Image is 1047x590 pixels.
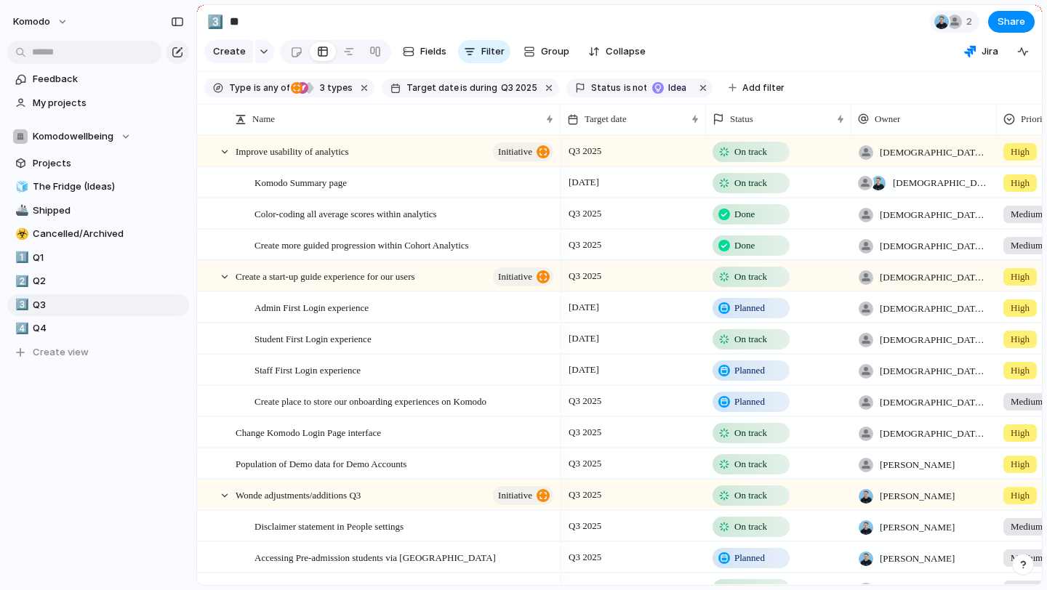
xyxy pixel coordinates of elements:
[254,81,261,94] span: is
[880,364,990,379] span: [DEMOGRAPHIC_DATA][PERSON_NAME]
[254,392,486,409] span: Create place to store our onboarding experiences on Komodo
[734,207,755,222] span: Done
[880,551,955,566] span: [PERSON_NAME]
[501,81,537,94] span: Q3 2025
[734,426,767,440] span: On track
[1011,207,1043,222] span: Medium
[7,176,189,198] div: 🧊The Fridge (Ideas)
[7,318,189,339] a: 4️⃣Q4
[7,153,189,174] a: Projects
[291,80,356,96] button: 3 types
[13,251,28,265] button: 1️⃣
[591,81,621,94] span: Status
[13,203,28,218] button: 🚢
[236,455,406,472] span: Population of Demo data for Demo Accounts
[481,44,505,59] span: Filter
[516,40,577,63] button: Group
[459,80,500,96] button: isduring
[880,333,990,347] span: [DEMOGRAPHIC_DATA][PERSON_NAME]
[406,81,459,94] span: Target date
[1011,551,1043,565] span: Medium
[254,330,372,347] span: Student First Login experience
[7,342,189,363] button: Create view
[565,424,605,441] span: Q3 2025
[734,176,767,190] span: On track
[236,267,415,284] span: Create a start-up guide experience for our users
[458,40,510,63] button: Filter
[734,488,767,503] span: On track
[880,489,955,504] span: [PERSON_NAME]
[254,361,361,378] span: Staff First Login experience
[734,332,767,347] span: On track
[1011,363,1030,378] span: High
[7,10,76,33] button: Komodo
[204,40,253,63] button: Create
[720,78,793,98] button: Add filter
[668,81,689,94] span: Idea
[15,296,25,313] div: 3️⃣
[316,81,353,94] span: types
[252,112,275,126] span: Name
[33,72,184,86] span: Feedback
[585,112,627,126] span: Target date
[460,81,468,94] span: is
[7,270,189,292] a: 2️⃣Q2
[13,227,28,241] button: ☣️
[582,40,651,63] button: Collapse
[734,238,755,253] span: Done
[880,395,990,410] span: [DEMOGRAPHIC_DATA][PERSON_NAME]
[565,236,605,254] span: Q3 2025
[7,68,189,90] a: Feedback
[420,44,446,59] span: Fields
[204,10,227,33] button: 3️⃣
[565,299,603,316] span: [DATE]
[236,486,361,503] span: Wonde adjustments/additions Q3
[7,200,189,222] a: 🚢Shipped
[229,81,251,94] span: Type
[880,302,990,316] span: [DEMOGRAPHIC_DATA][PERSON_NAME]
[397,40,452,63] button: Fields
[493,486,553,505] button: initiative
[7,294,189,316] a: 3️⃣Q3
[7,247,189,269] a: 1️⃣Q1
[213,44,246,59] span: Create
[316,82,327,93] span: 3
[1011,145,1030,159] span: High
[565,174,603,191] span: [DATE]
[875,112,900,126] span: Owner
[236,424,381,440] span: Change Komodo Login Page interface
[236,142,349,159] span: Improve usability of analytics
[621,80,650,96] button: isnot
[880,239,990,254] span: [DEMOGRAPHIC_DATA][PERSON_NAME]
[7,126,189,147] button: Komodowellbeing
[880,208,990,222] span: [DEMOGRAPHIC_DATA][PERSON_NAME]
[734,551,765,565] span: Planned
[1011,238,1043,253] span: Medium
[33,96,184,110] span: My projects
[565,205,605,222] span: Q3 2025
[1011,301,1030,315] span: High
[988,11,1035,33] button: Share
[998,15,1025,29] span: Share
[565,392,605,410] span: Q3 2025
[966,15,976,29] span: 2
[1011,426,1030,440] span: High
[254,174,347,190] span: Komodo Summary page
[734,520,767,534] span: On track
[1011,488,1030,503] span: High
[15,179,25,195] div: 🧊
[13,179,28,194] button: 🧊
[251,80,292,96] button: isany of
[880,270,990,285] span: [DEMOGRAPHIC_DATA][PERSON_NAME]
[13,274,28,288] button: 2️⃣
[893,176,990,190] span: [DEMOGRAPHIC_DATA][PERSON_NAME] , [PERSON_NAME]
[631,81,647,94] span: not
[15,249,25,266] div: 1️⃣
[734,363,765,378] span: Planned
[565,142,605,160] span: Q3 2025
[261,81,289,94] span: any of
[498,267,532,287] span: initiative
